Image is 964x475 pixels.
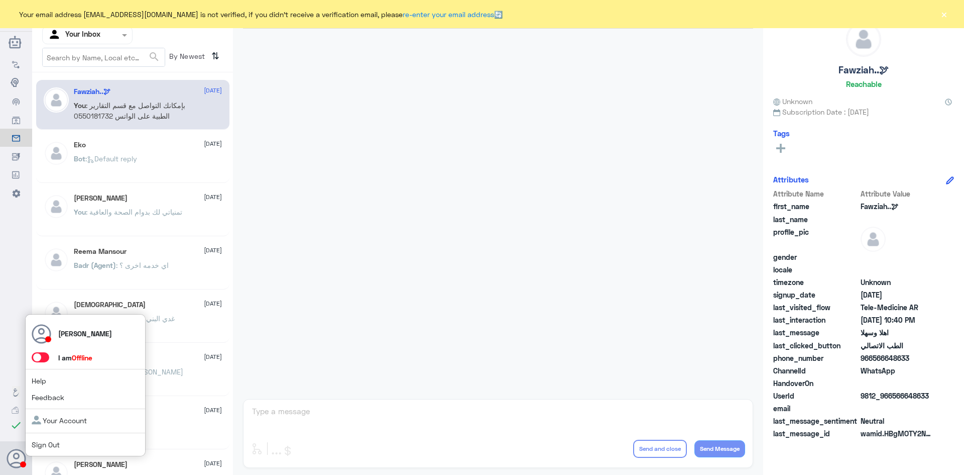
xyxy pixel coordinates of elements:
[32,376,46,385] a: Help
[861,327,933,338] span: اهلا وسهلا
[773,416,859,426] span: last_message_sentiment
[773,96,812,107] span: Unknown
[10,419,22,431] i: check
[861,340,933,351] span: الطب الاتصالي
[85,154,137,163] span: : Default reply
[861,277,933,288] span: Unknown
[773,365,859,376] span: ChannelId
[403,10,494,19] a: re-enter your email address
[204,459,222,468] span: [DATE]
[861,378,933,389] span: null
[44,141,69,166] img: defaultAdmin.png
[74,261,116,269] span: Badr (Agent)
[694,440,745,457] button: Send Message
[773,201,859,212] span: first_name
[148,49,160,65] button: search
[773,403,859,414] span: email
[861,227,886,252] img: defaultAdmin.png
[861,315,933,325] span: 2025-08-28T19:40:43.812Z
[74,87,110,96] h5: Fawziah..🕊
[204,406,222,415] span: [DATE]
[165,48,207,68] span: By Newest
[773,327,859,338] span: last_message
[773,428,859,439] span: last_message_id
[44,301,69,326] img: defaultAdmin.png
[773,129,790,138] h6: Tags
[74,101,185,120] span: : بإمكانك التواصل مع قسم التقارير الطبية على الواتس 0550181732
[861,302,933,313] span: Tele-Medicine AR
[773,391,859,401] span: UserId
[7,449,26,468] button: Avatar
[74,141,86,149] h5: Eko
[773,227,859,250] span: profile_pic
[773,353,859,363] span: phone_number
[74,194,128,203] h5: Mohammed ALRASHED
[74,301,146,309] h5: سبحان الله
[773,175,809,184] h6: Attributes
[773,378,859,389] span: HandoverOn
[204,86,222,95] span: [DATE]
[773,264,859,275] span: locale
[861,403,933,414] span: null
[861,365,933,376] span: 2
[204,299,222,308] span: [DATE]
[861,264,933,275] span: null
[44,247,69,272] img: defaultAdmin.png
[32,393,64,402] a: Feedback
[773,107,954,117] span: Subscription Date : [DATE]
[74,208,86,216] span: You
[116,261,169,269] span: : اي خدمه اخرى ؟
[861,428,933,439] span: wamid.HBgMOTY2NTY2NjQ4NjMzFQIAEhgUM0EyRkQ1NTVBMUEzMTE0RkY5MjIA
[847,22,881,56] img: defaultAdmin.png
[861,353,933,363] span: 966566648633
[773,277,859,288] span: timezone
[74,247,127,256] h5: Reema Mansour
[773,315,859,325] span: last_interaction
[773,290,859,300] span: signup_date
[74,460,128,469] h5: ابو سلمان
[204,352,222,361] span: [DATE]
[44,194,69,219] img: defaultAdmin.png
[773,214,859,225] span: last_name
[861,188,933,199] span: Attribute Value
[74,101,86,110] span: You
[86,208,182,216] span: : تمنياتي لك بدوام الصحة والعافية
[204,139,222,148] span: [DATE]
[148,51,160,63] span: search
[773,302,859,313] span: last_visited_flow
[58,353,92,362] span: I am
[43,48,165,66] input: Search by Name, Local etc…
[32,440,60,449] a: Sign Out
[211,48,219,64] i: ⇅
[32,416,87,425] a: Your Account
[72,353,92,362] span: Offline
[58,328,112,339] p: [PERSON_NAME]
[773,252,859,262] span: gender
[861,201,933,212] span: Fawziah..🕊
[846,79,882,88] h6: Reachable
[939,9,949,19] button: ×
[44,87,69,113] img: defaultAdmin.png
[861,252,933,262] span: null
[19,9,503,20] span: Your email address [EMAIL_ADDRESS][DOMAIN_NAME] is not verified, if you didn't receive a verifica...
[204,246,222,255] span: [DATE]
[773,340,859,351] span: last_clicked_button
[773,188,859,199] span: Attribute Name
[861,416,933,426] span: 0
[838,64,889,76] h5: Fawziah..🕊
[861,290,933,300] span: 2025-08-28T18:19:42.656Z
[74,154,85,163] span: Bot
[204,193,222,202] span: [DATE]
[861,391,933,401] span: 9812_966566648633
[633,440,687,458] button: Send and close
